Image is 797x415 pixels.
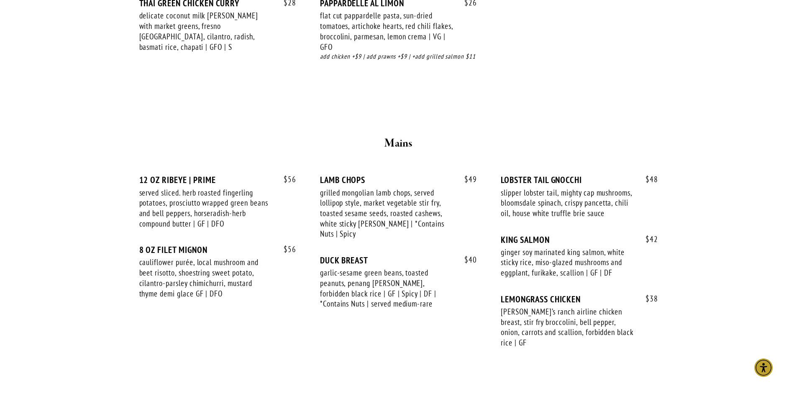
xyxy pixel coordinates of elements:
span: 38 [637,294,658,304]
span: $ [464,255,469,265]
span: $ [284,174,288,184]
div: slipper lobster tail, mighty cap mushrooms, bloomsdale spinach, crispy pancetta, chili oil, house... [501,188,634,219]
span: 56 [275,245,296,254]
div: LEMONGRASS CHICKEN [501,294,658,304]
div: [PERSON_NAME]’s ranch airline chicken breast, stir fry broccolini, bell pepper, onion, carrots an... [501,307,634,348]
div: add chicken +$9 | add prawns +$9 | +add grilled salmon $11 [320,52,477,62]
span: $ [464,174,469,184]
span: 40 [456,255,477,265]
div: flat cut pappardelle pasta, sun-dried tomatoes, artichoke hearts, red chili flakes, broccolini, p... [320,10,453,52]
div: garlic-sesame green beans, toasted peanuts, penang [PERSON_NAME], forbidden black rice | GF | Spi... [320,268,453,309]
div: served sliced. herb roasted fingerling potatoes, prosciutto wrapped green beans and bell peppers,... [139,188,272,229]
div: ginger soy marinated king salmon, white sticky rice, miso-glazed mushrooms and eggplant, furikake... [501,247,634,278]
div: grilled mongolian lamb chops, served lollipop style, market vegetable stir fry, toasted sesame se... [320,188,453,240]
div: 8 OZ FILET MIGNON [139,245,296,255]
span: 48 [637,175,658,184]
div: LOBSTER TAIL GNOCCHI [501,175,658,185]
span: 42 [637,235,658,244]
div: delicate coconut milk [PERSON_NAME] with market greens, fresno [GEOGRAPHIC_DATA], cilantro, radis... [139,10,272,52]
div: Accessibility Menu [754,358,773,377]
span: 56 [275,175,296,184]
strong: Mains [384,136,413,151]
span: $ [646,174,650,184]
span: 49 [456,175,477,184]
div: LAMB CHOPS [320,175,477,185]
div: KING SALMON [501,235,658,245]
span: $ [646,234,650,244]
span: $ [284,244,288,254]
span: $ [646,294,650,304]
div: cauliflower purée, local mushroom and beet risotto, shoestring sweet potato, cilantro-parsley chi... [139,257,272,299]
div: DUCK BREAST [320,255,477,265]
div: 12 OZ RIBEYE | PRIME [139,175,296,185]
